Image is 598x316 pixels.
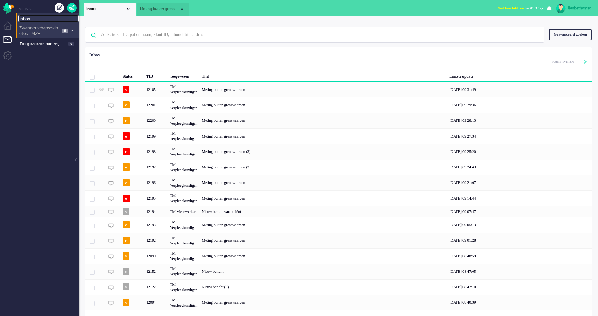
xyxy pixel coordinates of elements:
span: Inbox [86,6,126,12]
div: 12192 [144,233,168,248]
span: c [123,148,130,155]
div: [DATE] 09:01:28 [447,233,592,248]
span: 0 [68,42,74,46]
div: TM Medewerkers [168,206,200,217]
div: Pagination [552,57,587,66]
div: 12198 [85,144,592,159]
div: [DATE] 09:07:47 [447,206,592,217]
li: View [84,3,136,16]
div: TM Verpleegkundigen [168,190,200,206]
div: TM Verpleegkundigen [168,233,200,248]
a: Inbox [18,15,79,22]
a: liesbethvmsc [555,4,592,13]
div: 12197 [144,160,168,175]
div: 12198 [144,144,168,159]
span: s [123,86,129,93]
div: [DATE] 09:05:13 [447,217,592,232]
img: ic_chat_grey.svg [108,223,114,228]
img: ic_chat_grey.svg [108,238,114,244]
a: Toegewezen aan mij 0 [18,40,79,47]
div: Nieuw bericht (3) [200,279,447,295]
div: liesbethvmsc [568,5,592,11]
div: Meting buiten grenswaarden (3) [200,144,447,159]
div: 12199 [144,128,168,144]
div: TID [144,69,168,82]
span: c [123,101,130,108]
span: for 01:37 [497,6,539,10]
span: o [123,132,130,140]
div: 12194 [144,206,168,217]
div: [DATE] 08:48:59 [447,248,592,264]
img: ic_chat_grey.svg [108,209,114,215]
img: ic_chat_grey.svg [108,285,114,290]
div: Meting buiten grenswaarden [200,97,447,113]
div: Nieuw bericht van patiënt [200,206,447,217]
div: Meting buiten grenswaarden [200,295,447,310]
div: [DATE] 09:14:44 [447,190,592,206]
div: 12194 [85,206,592,217]
img: ic_chat_grey.svg [108,119,114,124]
span: c [123,237,130,244]
div: TM Verpleegkundigen [168,160,200,175]
div: 12105 [85,82,592,97]
div: Meting buiten grenswaarden [200,82,447,97]
div: [DATE] 09:29:36 [447,97,592,113]
img: ic_chat_grey.svg [108,181,114,186]
li: Tickets menu [3,36,17,50]
span: c [123,117,130,124]
div: 12195 [144,190,168,206]
div: 12200 [144,113,168,128]
div: 12197 [85,160,592,175]
div: Meting buiten grenswaarden [200,233,447,248]
span: c [123,221,130,228]
input: Page [561,60,564,64]
div: TM Verpleegkundigen [168,113,200,128]
div: 12152 [144,264,168,279]
div: [DATE] 08:47:05 [447,264,592,279]
div: TM Verpleegkundigen [168,295,200,310]
span: 6 [62,29,68,33]
div: Meting buiten grenswaarden [200,190,447,206]
div: 12090 [85,248,592,264]
li: Niet beschikbaarfor 01:37 [494,2,547,16]
div: Inbox [89,52,100,58]
span: Niet beschikbaar [497,6,525,10]
div: 12201 [144,97,168,113]
div: [DATE] 08:40:39 [447,295,592,310]
img: ic_chat_grey.svg [108,103,114,108]
div: Laatste update [447,69,592,82]
div: Creëer ticket [55,3,64,13]
span: s [123,299,129,306]
div: Meting buiten grenswaarden [200,217,447,232]
span: Toegewezen aan mij [20,41,67,47]
div: Titel [200,69,447,82]
div: TM Verpleegkundigen [168,97,200,113]
div: 12152 [85,264,592,279]
div: TM Verpleegkundigen [168,175,200,190]
div: Meting buiten grenswaarden (3) [200,160,447,175]
div: 12122 [85,279,592,295]
div: 12196 [144,175,168,190]
div: 12122 [144,279,168,295]
li: Dashboard menu [3,21,17,36]
div: TM Verpleegkundigen [168,217,200,232]
span: c [123,179,130,186]
span: Meting buiten grenswaarden [140,6,179,12]
div: [DATE] 09:31:49 [447,82,592,97]
div: 12193 [85,217,592,232]
div: TM Verpleegkundigen [168,82,200,97]
span: s [123,268,129,275]
div: TM Verpleegkundigen [168,248,200,264]
div: Meting buiten grenswaarden [200,175,447,190]
div: 12105 [144,82,168,97]
div: TM Verpleegkundigen [168,128,200,144]
div: 12200 [85,113,592,128]
span: Zwangerschapsdiabetes - MZH [18,25,60,37]
div: TM Verpleegkundigen [168,264,200,279]
div: [DATE] 09:24:43 [447,160,592,175]
span: o [123,195,130,202]
div: 12196 [85,175,592,190]
div: 12192 [85,233,592,248]
div: [DATE] 09:27:34 [447,128,592,144]
div: Status [120,69,144,82]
